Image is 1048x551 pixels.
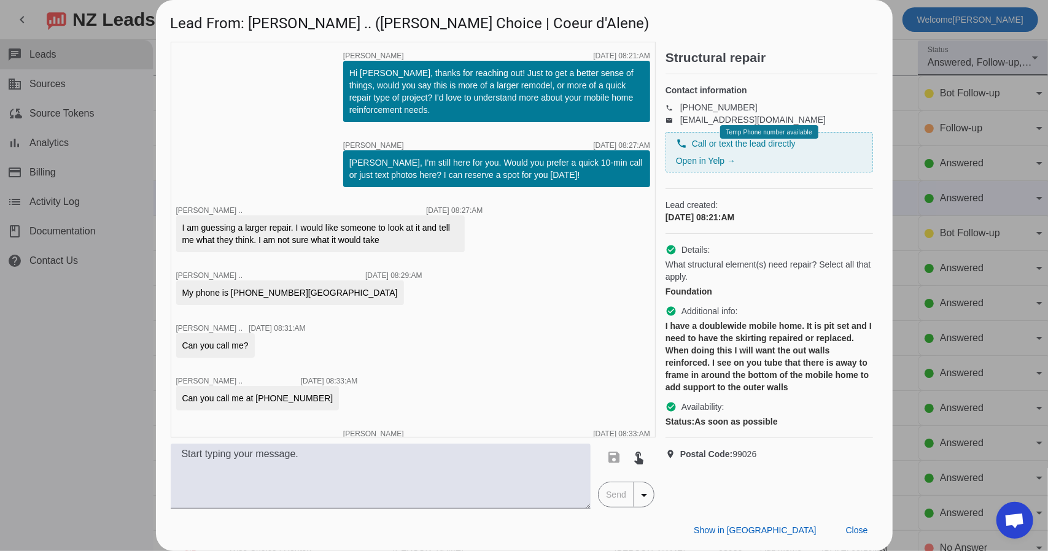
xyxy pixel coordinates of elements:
[637,488,651,503] mat-icon: arrow_drop_down
[681,305,738,317] span: Additional info:
[365,272,422,279] div: [DATE] 08:29:AM
[182,222,459,246] div: I am guessing a larger repair. I would like someone to look at it and tell me what they think. I ...
[182,392,333,404] div: Can you call me at [PHONE_NUMBER]
[593,52,650,60] div: [DATE] 08:21:AM
[726,129,812,136] span: Temp Phone number available
[666,52,878,64] h2: Structural repair
[666,415,873,428] div: As soon as possible
[692,137,796,150] span: Call or text the lead directly
[694,525,816,535] span: Show in [GEOGRAPHIC_DATA]
[836,519,878,541] button: Close
[249,325,305,332] div: [DATE] 08:31:AM
[182,339,249,352] div: Can you call me?
[681,401,724,413] span: Availability:
[666,320,873,393] div: I have a doublewide mobile home. It is pit set and I need to have the skirting repaired or replac...
[666,306,677,317] mat-icon: check_circle
[343,430,404,437] span: [PERSON_NAME]
[666,199,873,211] span: Lead created:
[666,258,873,283] span: What structural element(s) need repair? Select all that apply.
[666,117,680,123] mat-icon: email
[593,430,650,437] div: [DATE] 08:33:AM
[846,525,868,535] span: Close
[680,115,826,125] a: [EMAIL_ADDRESS][DOMAIN_NAME]
[681,244,710,256] span: Details:
[666,84,873,96] h4: Contact information
[343,52,404,60] span: [PERSON_NAME]
[676,138,687,149] mat-icon: phone
[666,401,677,412] mat-icon: check_circle
[680,102,758,112] a: [PHONE_NUMBER]
[349,67,644,116] div: Hi [PERSON_NAME], thanks for reaching out! Just to get a better sense of things, would you say th...
[666,244,677,255] mat-icon: check_circle
[176,271,243,280] span: [PERSON_NAME] ..
[349,156,644,181] div: [PERSON_NAME], I'm still here for you. Would you prefer a quick 10-min call or just text photos h...
[666,104,680,110] mat-icon: phone
[176,206,243,215] span: [PERSON_NAME] ..
[666,211,873,223] div: [DATE] 08:21:AM
[176,324,243,333] span: [PERSON_NAME] ..
[593,142,650,149] div: [DATE] 08:27:AM
[301,377,357,385] div: [DATE] 08:33:AM
[666,449,680,459] mat-icon: location_on
[666,285,873,298] div: Foundation
[631,450,646,464] mat-icon: touch_app
[680,449,733,459] strong: Postal Code:
[680,448,757,460] span: 99026
[666,417,694,426] strong: Status:
[426,207,483,214] div: [DATE] 08:27:AM
[343,142,404,149] span: [PERSON_NAME]
[684,519,826,541] button: Show in [GEOGRAPHIC_DATA]
[182,287,398,299] div: My phone is [PHONE_NUMBER][GEOGRAPHIC_DATA]
[176,377,243,385] span: [PERSON_NAME] ..
[996,502,1033,539] div: Open chat
[676,156,736,166] a: Open in Yelp →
